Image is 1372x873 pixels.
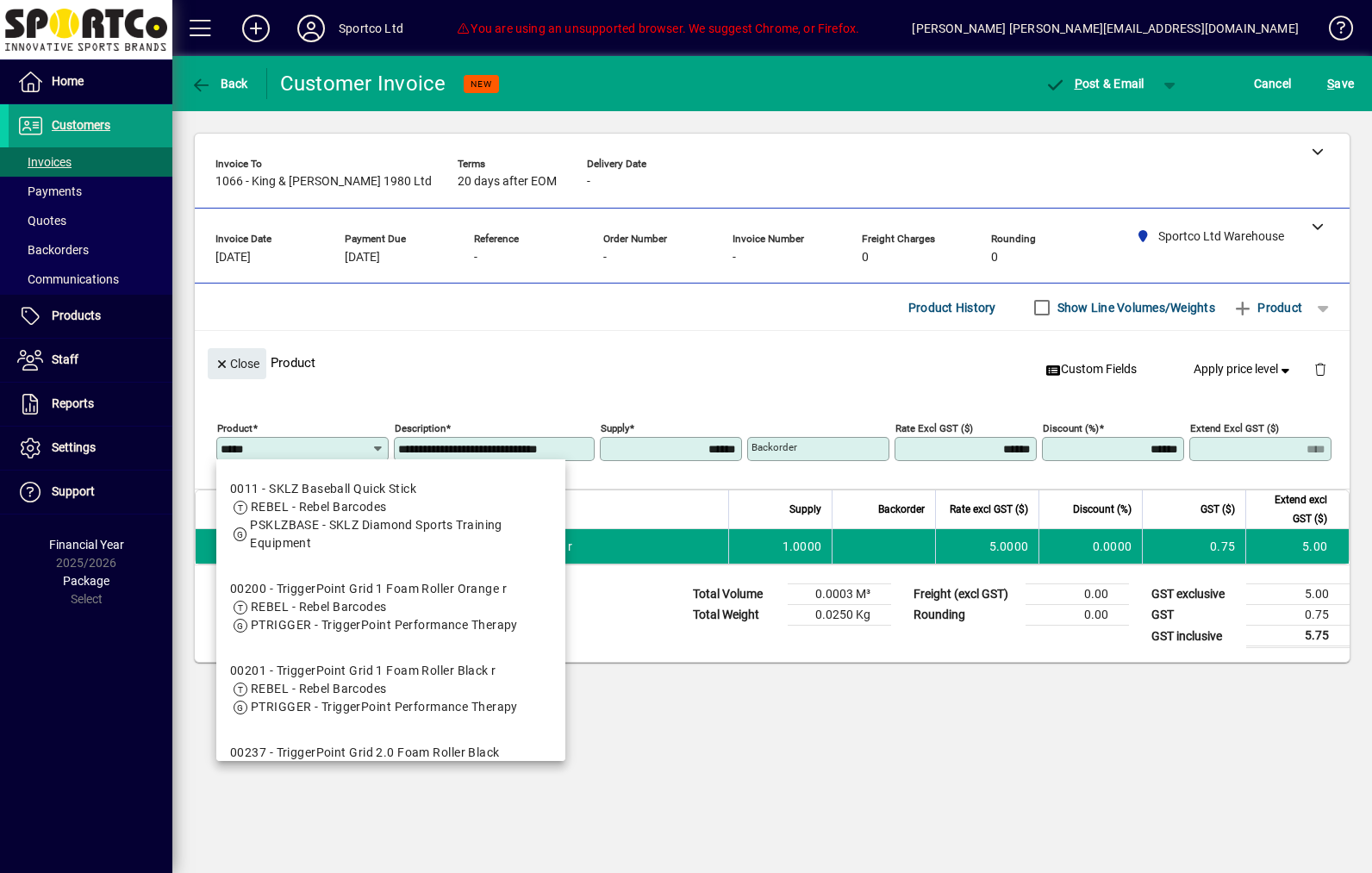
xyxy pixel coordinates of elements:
span: Close [215,350,259,378]
td: GST exclusive [1143,584,1246,605]
span: 1066 - King & [PERSON_NAME] 1980 Ltd [215,175,432,189]
td: Freight (excl GST) [905,584,1026,605]
button: Custom Fields [1038,354,1144,385]
button: Delete [1300,348,1341,390]
a: Invoices [9,147,172,177]
app-page-header-button: Delete [1300,361,1341,377]
div: [PERSON_NAME] [PERSON_NAME][EMAIL_ADDRESS][DOMAIN_NAME] [912,15,1299,42]
span: Apply price level [1194,360,1294,378]
td: 0.75 [1142,529,1245,564]
button: Apply price level [1187,354,1300,385]
span: GST ($) [1200,500,1235,519]
span: - [474,251,477,265]
span: Payments [17,184,82,198]
td: 0.0250 Kg [788,605,891,626]
td: Total Weight [684,605,788,626]
button: Back [186,68,253,99]
div: Sportco Ltd [339,15,403,42]
mat-option: 00200 - TriggerPoint Grid 1 Foam Roller Orange r [216,566,565,648]
a: Payments [9,177,172,206]
td: Rounding [905,605,1026,626]
span: Financial Year [49,538,124,552]
td: 5.75 [1246,626,1350,647]
div: Customer Invoice [280,70,446,97]
button: Close [208,348,266,379]
div: Product [195,331,1350,394]
span: [DATE] [215,251,251,265]
span: Product History [908,294,996,321]
span: - [587,175,590,189]
span: Product [1232,294,1302,321]
span: 0 [862,251,869,265]
button: Cancel [1250,68,1296,99]
span: REBEL - Rebel Barcodes [251,500,387,514]
span: Reports [52,396,94,410]
mat-option: 00237 - TriggerPoint Grid 2.0 Foam Roller Black [216,730,565,812]
span: P [1075,77,1082,90]
span: Rate excl GST ($) [950,500,1028,519]
mat-option: 0011 - SKLZ Baseball Quick Stick [216,466,565,566]
a: Home [9,60,172,103]
span: Settings [52,440,96,454]
span: Cancel [1254,70,1292,97]
td: 0.75 [1246,605,1350,626]
span: PSKLZBASE - SKLZ Diamond Sports Training Equipment [250,518,502,550]
div: 00201 - TriggerPoint Grid 1 Foam Roller Black r [230,662,518,680]
span: You are using an unsupported browser. We suggest Chrome, or Firefox. [456,22,859,35]
div: 00237 - TriggerPoint Grid 2.0 Foam Roller Black [230,744,518,762]
span: Supply [789,500,821,519]
label: Show Line Volumes/Weights [1054,299,1215,316]
span: Communications [17,272,119,286]
span: PTRIGGER - TriggerPoint Performance Therapy [251,700,518,714]
a: Communications [9,265,172,294]
span: Backorder [878,500,925,519]
button: Save [1323,68,1358,99]
a: Knowledge Base [1316,3,1350,59]
span: ave [1327,70,1354,97]
a: Settings [9,427,172,470]
mat-label: Backorder [751,441,797,453]
td: GST inclusive [1143,626,1246,647]
span: REBEL - Rebel Barcodes [251,682,387,695]
span: Invoices [17,155,72,169]
span: Home [52,74,84,88]
span: - [733,251,736,265]
span: ost & Email [1045,77,1144,90]
td: 0.00 [1026,584,1129,605]
span: Custom Fields [1045,360,1137,378]
span: NEW [471,78,492,90]
span: 1.0000 [783,538,822,555]
span: Quotes [17,214,66,228]
span: S [1327,77,1334,90]
mat-label: Supply [601,422,629,434]
a: Reports [9,383,172,426]
app-page-header-button: Back [172,68,267,99]
td: 0.00 [1026,605,1129,626]
span: 20 days after EOM [458,175,557,189]
div: 0011 - SKLZ Baseball Quick Stick [230,480,552,498]
span: Discount (%) [1073,500,1132,519]
a: Products [9,295,172,338]
td: 5.00 [1245,529,1349,564]
a: Backorders [9,235,172,265]
button: Post & Email [1036,68,1153,99]
td: 0.0003 M³ [788,584,891,605]
td: GST [1143,605,1246,626]
td: 5.00 [1246,584,1350,605]
span: Support [52,484,95,498]
a: Staff [9,339,172,382]
span: PTRIGGER - TriggerPoint Performance Therapy [251,618,518,632]
a: Support [9,471,172,514]
mat-label: Extend excl GST ($) [1190,422,1279,434]
span: Extend excl GST ($) [1257,490,1327,528]
span: Products [52,309,101,322]
button: Profile [284,13,339,44]
mat-label: Discount (%) [1043,422,1099,434]
span: Backorders [17,243,89,257]
mat-label: Product [217,422,253,434]
button: Product [1224,292,1311,323]
a: Quotes [9,206,172,235]
span: Staff [52,352,78,366]
mat-option: 00201 - TriggerPoint Grid 1 Foam Roller Black r [216,648,565,730]
span: Customers [52,118,110,132]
